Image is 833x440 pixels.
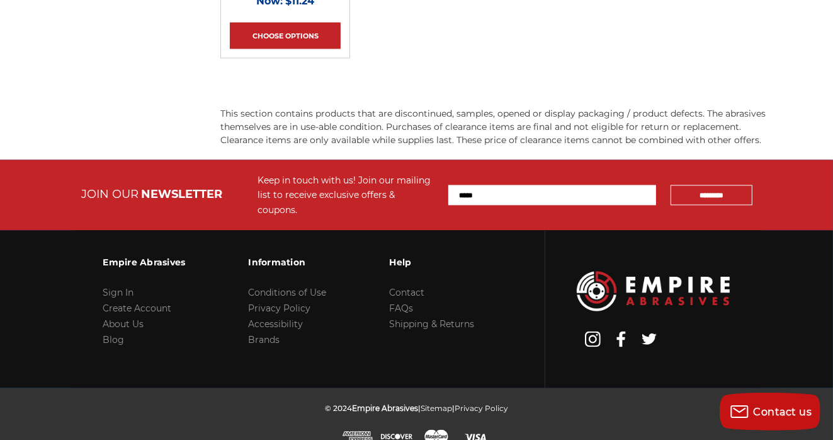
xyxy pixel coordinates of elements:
img: Empire Abrasives Logo Image [577,272,730,311]
a: Choose Options [230,23,341,49]
a: Privacy Policy [249,303,311,315]
a: Create Account [103,303,172,315]
a: Sitemap [421,404,452,414]
h3: Empire Abrasives [103,250,186,276]
h3: Help [390,250,475,276]
a: Blog [103,335,125,346]
p: © 2024 | | [325,401,508,417]
a: FAQs [390,303,414,315]
a: Accessibility [249,319,303,330]
a: Conditions of Use [249,287,327,299]
a: About Us [103,319,144,330]
span: JOIN OUR [81,188,139,202]
p: This section contains products that are discontinued, samples, opened or display packaging / prod... [220,107,778,147]
a: Privacy Policy [455,404,508,414]
button: Contact us [720,393,820,431]
span: Contact us [754,406,812,418]
h3: Information [249,250,327,276]
span: NEWSLETTER [141,188,222,202]
a: Contact [390,287,425,299]
a: Brands [249,335,280,346]
a: Sign In [103,287,134,299]
a: Shipping & Returns [390,319,475,330]
div: Keep in touch with us! Join our mailing list to receive exclusive offers & coupons. [258,173,436,218]
span: Empire Abrasives [352,404,418,414]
